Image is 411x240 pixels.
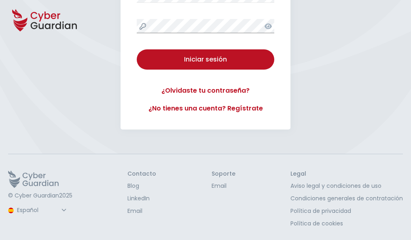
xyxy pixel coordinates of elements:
[137,104,274,113] a: ¿No tienes una cuenta? Regístrate
[143,55,268,64] div: Iniciar sesión
[8,208,14,213] img: region-logo
[127,170,156,178] h3: Contacto
[290,207,403,215] a: Política de privacidad
[127,207,156,215] a: Email
[290,182,403,190] a: Aviso legal y condiciones de uso
[290,170,403,178] h3: Legal
[290,194,403,203] a: Condiciones generales de contratación
[127,194,156,203] a: LinkedIn
[127,182,156,190] a: Blog
[8,192,72,200] p: © Cyber Guardian 2025
[137,86,274,96] a: ¿Olvidaste tu contraseña?
[137,49,274,70] button: Iniciar sesión
[290,219,403,228] a: Política de cookies
[212,170,235,178] h3: Soporte
[212,182,235,190] a: Email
